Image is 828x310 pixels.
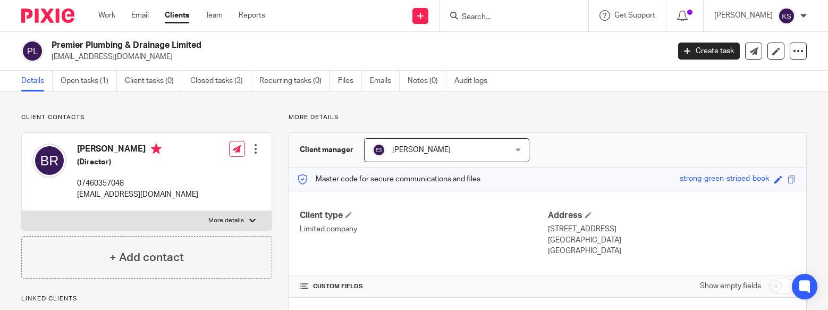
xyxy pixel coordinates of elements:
img: svg%3E [32,144,66,178]
a: Notes (0) [408,71,446,91]
span: Get Support [614,12,655,19]
p: Client contacts [21,113,272,122]
p: [EMAIL_ADDRESS][DOMAIN_NAME] [77,189,198,200]
span: [PERSON_NAME] [392,146,451,154]
a: Create task [678,43,740,60]
h4: Client type [300,210,547,221]
p: More details [208,216,244,225]
input: Search [461,13,556,22]
img: svg%3E [778,7,795,24]
i: Primary [151,144,162,154]
h4: [PERSON_NAME] [77,144,198,157]
p: [STREET_ADDRESS] [548,224,796,234]
h5: (Director) [77,157,198,167]
p: Limited company [300,224,547,234]
a: Open tasks (1) [61,71,117,91]
p: [EMAIL_ADDRESS][DOMAIN_NAME] [52,52,662,62]
div: strong-green-striped-book [680,173,769,186]
a: Audit logs [454,71,495,91]
p: [GEOGRAPHIC_DATA] [548,235,796,246]
p: Linked clients [21,295,272,303]
p: More details [289,113,807,122]
a: Client tasks (0) [125,71,182,91]
h3: Client manager [300,145,353,155]
a: Emails [370,71,400,91]
label: Show empty fields [700,281,761,291]
a: Work [98,10,115,21]
img: svg%3E [373,144,385,156]
img: Pixie [21,9,74,23]
h2: Premier Plumbing & Drainage Limited [52,40,540,51]
a: Recurring tasks (0) [259,71,330,91]
p: Master code for secure communications and files [297,174,480,185]
a: Reports [239,10,265,21]
p: 07460357048 [77,178,198,189]
h4: Address [548,210,796,221]
a: Details [21,71,53,91]
a: Clients [165,10,189,21]
a: Files [338,71,362,91]
p: [GEOGRAPHIC_DATA] [548,246,796,256]
a: Email [131,10,149,21]
a: Closed tasks (3) [190,71,251,91]
a: Team [205,10,223,21]
img: svg%3E [21,40,44,62]
h4: + Add contact [109,249,184,266]
h4: CUSTOM FIELDS [300,282,547,291]
p: [PERSON_NAME] [714,10,773,21]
